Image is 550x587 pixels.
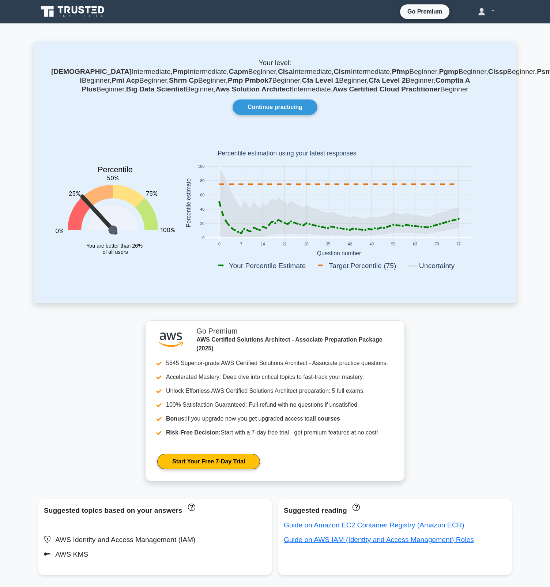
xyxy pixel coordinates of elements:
text: 70 [435,242,439,247]
a: Guide on Amazon EC2 Container Registry (Amazon ECR) [284,521,464,529]
div: AWS Identity and Access Management (IAM) [44,534,266,546]
b: Pmi Acp [112,76,139,84]
b: Shrm Cp [169,76,198,84]
b: Pfmp [392,68,409,75]
b: Pmp Pmbok7 [228,76,272,84]
text: 20 [200,222,204,226]
p: Your level: Intermediate, Intermediate, Beginner, Intermediate, Intermediate, Beginner, Beginner,... [51,59,499,94]
div: Suggested reading [284,505,506,516]
text: 40 [200,207,204,211]
text: 56 [391,242,396,247]
text: 7 [240,242,242,247]
text: Percentile [98,166,133,174]
b: Cfa Level 1 [302,76,339,84]
b: Cism [334,68,351,75]
a: Continue practicing [233,99,317,115]
b: Aws Certified Cloud Practitioner [333,85,440,93]
div: Suggested topics based on your answers [44,505,266,516]
tspan: of all users [102,249,128,255]
b: Comptia A Plus [82,76,470,93]
b: Cfa Level 2 [369,76,406,84]
text: 21 [282,242,287,247]
a: These topics have been answered less than 50% correct. Topics disapear when you answer questions ... [186,503,195,511]
text: 0 [202,236,204,240]
b: Cissp [488,68,507,75]
b: Capm [229,68,248,75]
b: [DEMOGRAPHIC_DATA] [51,68,132,75]
a: Go Premium [403,7,447,16]
a: Start Your Free 7-Day Trial [157,454,260,469]
a: These concepts have been answered less than 50% correct. The guides disapear when you answer ques... [351,503,360,511]
b: Cisa [278,68,293,75]
tspan: You are better than 26% [86,243,143,249]
a: Guide on AWS IAM (Identity and Access Management) Roles [284,536,474,543]
text: 80 [200,179,204,183]
text: 60 [200,193,204,197]
text: Percentile estimate [185,178,192,227]
b: Big Data Scientist [126,85,186,93]
text: 42 [348,242,352,247]
b: Aws Solution Architect [215,85,292,93]
text: 35 [326,242,330,247]
text: 0 [218,242,221,247]
text: 100 [198,165,205,169]
text: Percentile estimation using your latest responses [218,150,357,157]
text: Question number [317,250,361,256]
text: 49 [369,242,374,247]
div: AWS KMS [44,549,266,560]
text: 14 [261,242,265,247]
text: 28 [304,242,309,247]
b: Pmp [173,68,188,75]
text: 77 [456,242,461,247]
b: Pgmp [439,68,458,75]
text: 63 [413,242,417,247]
